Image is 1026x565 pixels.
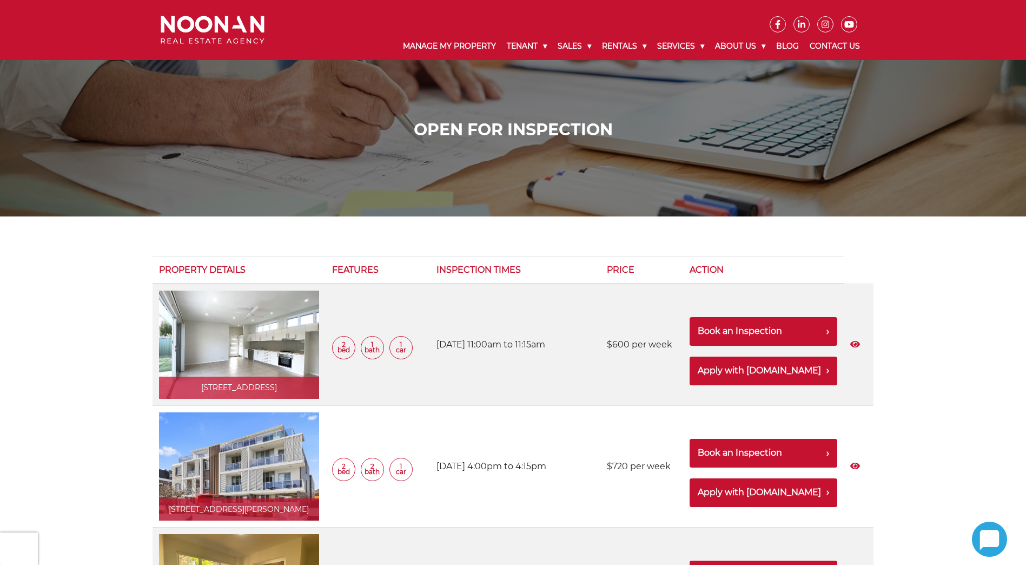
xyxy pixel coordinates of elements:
th: Inspection Times [430,257,600,284]
p: [DATE] 4:00pm to 4:15pm [436,458,585,475]
svg: View More [850,462,860,470]
span: 2 Bath [361,458,384,481]
button: Book an Inspection [690,439,837,468]
td: $600 per week [600,284,683,406]
th: Features [326,257,430,284]
a: Services [652,32,710,60]
a: Rentals [597,32,652,60]
a: Tenant [501,32,552,60]
img: Noonan Real Estate Agency [161,16,264,44]
span: 1 Bath [361,336,384,359]
h1: Open for Inspection [163,120,863,140]
th: Action [683,257,844,284]
th: Price [600,257,683,284]
p: [DATE] 11:00am to 11:15am [436,337,585,353]
button: Apply with [DOMAIN_NAME] [690,357,837,385]
span: 1 Car [389,458,413,481]
a: Manage My Property [398,32,501,60]
span: 1 Car [389,336,413,359]
a: View More [850,339,860,350]
span: 2 Bed [332,336,355,359]
th: Property Details [153,257,326,284]
td: $720 per week [600,406,683,528]
a: Sales [552,32,597,60]
svg: View More [850,340,860,349]
button: Book an Inspection [690,317,837,346]
a: About Us [710,32,771,60]
a: Blog [771,32,804,60]
span: 2 Bed [332,458,355,481]
button: Apply with [DOMAIN_NAME] [690,478,837,507]
a: View More [850,461,860,471]
a: Contact Us [804,32,865,60]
